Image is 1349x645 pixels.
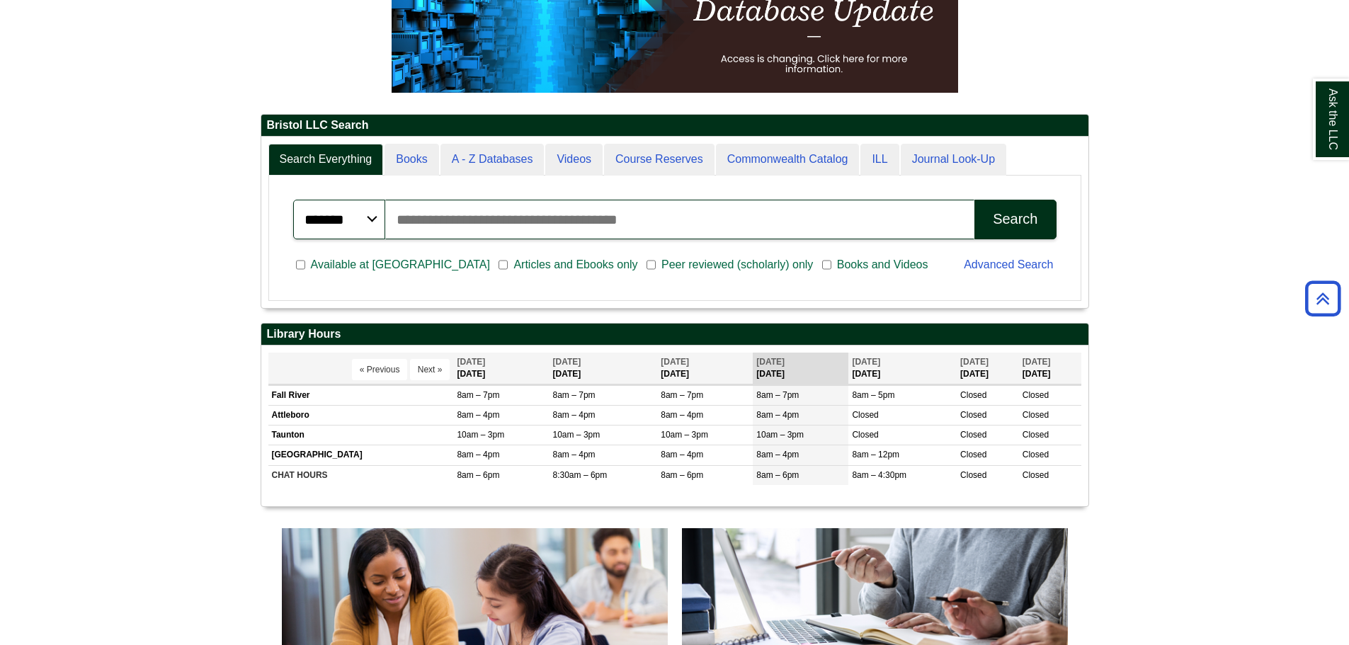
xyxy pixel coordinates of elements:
a: Journal Look-Up [901,144,1006,176]
th: [DATE] [753,353,848,384]
span: 8am – 5pm [852,390,894,400]
td: Fall River [268,386,454,406]
h2: Bristol LLC Search [261,115,1088,137]
a: A - Z Databases [440,144,545,176]
span: [DATE] [661,357,689,367]
div: Search [993,211,1037,227]
button: « Previous [352,359,408,380]
a: ILL [860,144,899,176]
th: [DATE] [848,353,957,384]
span: [DATE] [852,357,880,367]
span: 8am – 6pm [756,470,799,480]
span: 8am – 4pm [661,410,703,420]
a: Videos [545,144,603,176]
span: Closed [960,450,986,460]
input: Books and Videos [822,258,831,271]
span: Articles and Ebooks only [508,256,643,273]
a: Commonwealth Catalog [716,144,860,176]
span: 8am – 4pm [756,450,799,460]
th: [DATE] [453,353,549,384]
td: CHAT HOURS [268,465,454,485]
span: 8am – 4pm [553,450,596,460]
span: Closed [960,390,986,400]
span: 10am – 3pm [457,430,504,440]
span: 8am – 4pm [661,450,703,460]
span: 8am – 7pm [457,390,499,400]
span: 8am – 4pm [457,450,499,460]
span: Available at [GEOGRAPHIC_DATA] [305,256,496,273]
span: 10am – 3pm [553,430,600,440]
a: Books [385,144,438,176]
span: 8am – 4pm [553,410,596,420]
span: 8am – 7pm [756,390,799,400]
span: Books and Videos [831,256,934,273]
a: Search Everything [268,144,384,176]
th: [DATE] [957,353,1019,384]
th: [DATE] [1019,353,1081,384]
span: 10am – 3pm [661,430,708,440]
span: [DATE] [553,357,581,367]
span: 8am – 7pm [661,390,703,400]
span: [DATE] [1023,357,1051,367]
td: Taunton [268,426,454,445]
span: 8am – 12pm [852,450,899,460]
th: [DATE] [657,353,753,384]
span: Closed [960,470,986,480]
span: 8am – 7pm [553,390,596,400]
button: Next » [410,359,450,380]
h2: Library Hours [261,324,1088,346]
td: [GEOGRAPHIC_DATA] [268,445,454,465]
span: Closed [1023,450,1049,460]
a: Back to Top [1300,289,1345,308]
span: Closed [1023,410,1049,420]
span: Closed [1023,470,1049,480]
a: Advanced Search [964,258,1053,270]
span: 8am – 6pm [457,470,499,480]
input: Articles and Ebooks only [499,258,508,271]
span: [DATE] [756,357,785,367]
span: [DATE] [457,357,485,367]
span: Peer reviewed (scholarly) only [656,256,819,273]
span: Closed [960,410,986,420]
input: Peer reviewed (scholarly) only [647,258,656,271]
input: Available at [GEOGRAPHIC_DATA] [296,258,305,271]
span: [DATE] [960,357,989,367]
span: 8am – 4pm [457,410,499,420]
span: 8:30am – 6pm [553,470,608,480]
button: Search [974,200,1056,239]
span: 8am – 6pm [661,470,703,480]
span: Closed [1023,390,1049,400]
span: Closed [852,410,878,420]
th: [DATE] [550,353,658,384]
span: Closed [960,430,986,440]
span: Closed [1023,430,1049,440]
span: 8am – 4:30pm [852,470,906,480]
a: Course Reserves [604,144,715,176]
span: Closed [852,430,878,440]
td: Attleboro [268,406,454,426]
span: 10am – 3pm [756,430,804,440]
span: 8am – 4pm [756,410,799,420]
